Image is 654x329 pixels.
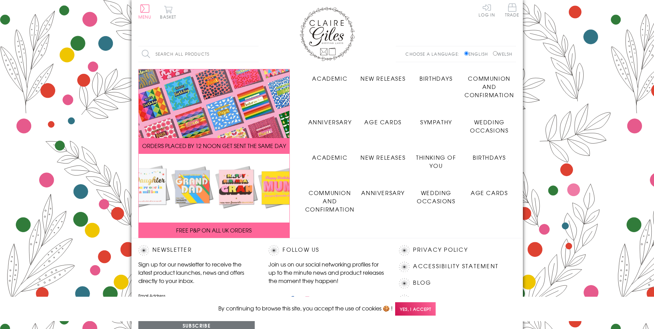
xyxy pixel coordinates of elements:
span: Anniversary [308,118,352,126]
p: Choose a language: [405,51,463,57]
button: Menu [138,4,152,19]
a: New Releases [356,69,410,82]
a: Contact Us [413,295,455,304]
a: Sympathy [410,113,463,126]
span: Yes, I accept [395,302,436,316]
span: Academic [312,153,347,161]
input: Search [252,46,259,62]
span: Thinking of You [416,153,456,170]
span: Communion and Confirmation [464,74,514,99]
a: Birthdays [410,69,463,82]
a: Communion and Confirmation [303,183,357,213]
a: Privacy Policy [413,245,468,254]
span: New Releases [360,74,405,82]
span: Academic [312,74,347,82]
span: Wedding Occasions [417,189,455,205]
span: Birthdays [420,74,452,82]
span: Age Cards [364,118,401,126]
label: Email Address [138,293,255,299]
a: Wedding Occasions [463,113,516,134]
a: Academic [303,69,357,82]
a: Blog [413,278,431,287]
h2: Follow Us [268,245,385,256]
a: Wedding Occasions [410,183,463,205]
a: Academic [303,148,357,161]
p: Sign up for our newsletter to receive the latest product launches, news and offers directly to yo... [138,260,255,285]
input: English [464,51,469,56]
a: Trade [505,3,519,18]
input: Welsh [493,51,497,56]
p: Join us on our social networking profiles for up to the minute news and product releases the mome... [268,260,385,285]
a: Anniversary [356,183,410,197]
span: Sympathy [420,118,452,126]
img: Claire Giles Greetings Cards [300,7,355,61]
span: Birthdays [473,153,506,161]
span: ORDERS PLACED BY 12 NOON GET SENT THE SAME DAY [142,141,286,150]
span: Communion and Confirmation [305,189,355,213]
span: Trade [505,3,519,17]
a: Log In [479,3,495,17]
span: Age Cards [471,189,508,197]
a: Anniversary [303,113,357,126]
span: Wedding Occasions [470,118,508,134]
span: Menu [138,14,152,20]
label: Welsh [493,51,513,57]
a: Communion and Confirmation [463,69,516,99]
a: Birthdays [463,148,516,161]
a: Age Cards [356,113,410,126]
a: New Releases [356,148,410,161]
h2: Newsletter [138,245,255,256]
a: Thinking of You [410,148,463,170]
a: Accessibility Statement [413,262,498,271]
span: FREE P&P ON ALL UK ORDERS [176,226,252,234]
input: Search all products [138,46,259,62]
span: New Releases [360,153,405,161]
a: Age Cards [463,183,516,197]
span: Anniversary [361,189,405,197]
button: Basket [159,5,178,19]
label: English [464,51,491,57]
